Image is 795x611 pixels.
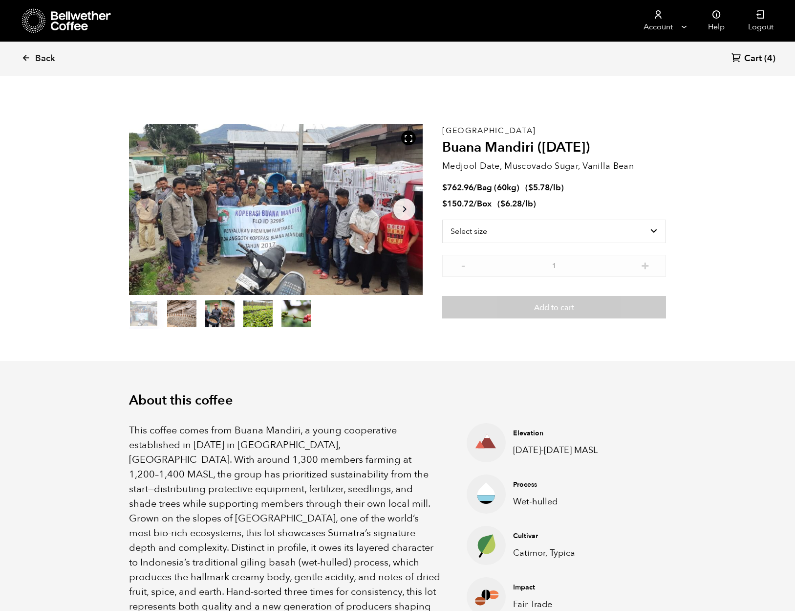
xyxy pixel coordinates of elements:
[550,182,561,193] span: /lb
[442,182,473,193] bdi: 762.96
[500,198,522,209] bdi: 6.28
[442,182,447,193] span: $
[513,598,606,611] p: Fair Trade
[442,198,447,209] span: $
[513,583,606,592] h4: Impact
[513,531,606,541] h4: Cultivar
[522,198,533,209] span: /lb
[35,53,55,65] span: Back
[513,546,606,560] p: Catimor, Typica
[442,139,666,156] h2: Buana Mandiri ([DATE])
[442,159,666,173] p: Medjool Date, Muscovado Sugar, Vanilla Bean
[639,260,651,270] button: +
[442,296,666,318] button: Add to cart
[513,480,606,490] h4: Process
[528,182,533,193] span: $
[764,53,775,65] span: (4)
[513,495,606,508] p: Wet-hulled
[457,260,469,270] button: -
[500,198,505,209] span: $
[473,198,477,209] span: /
[525,182,564,193] span: ( )
[477,182,519,193] span: Bag (60kg)
[473,182,477,193] span: /
[129,393,666,408] h2: About this coffee
[731,52,775,66] a: Cart (4)
[528,182,550,193] bdi: 5.78
[442,198,473,209] bdi: 150.72
[513,429,606,438] h4: Elevation
[477,198,492,209] span: Box
[513,444,606,457] p: [DATE]-[DATE] MASL
[744,53,762,65] span: Cart
[497,198,536,209] span: ( )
